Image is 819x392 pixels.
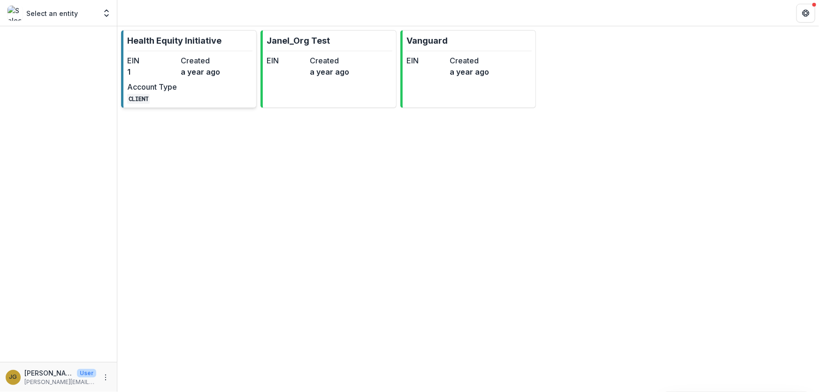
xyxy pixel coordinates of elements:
[260,30,396,108] a: Janel_Org TestEINCreateda year ago
[100,4,113,23] button: Open entity switcher
[310,55,349,66] dt: Created
[8,6,23,21] img: Select an entity
[406,34,448,47] p: Vanguard
[9,374,17,380] div: Jenna Grant
[24,368,73,378] p: [PERSON_NAME]
[181,66,230,77] dd: a year ago
[267,55,306,66] dt: EIN
[450,55,489,66] dt: Created
[127,66,177,77] dd: 1
[127,34,222,47] p: Health Equity Initiative
[24,378,96,386] p: [PERSON_NAME][EMAIL_ADDRESS][PERSON_NAME][DATE][DOMAIN_NAME]
[181,55,230,66] dt: Created
[127,94,150,104] code: CLIENT
[310,66,349,77] dd: a year ago
[26,8,78,18] p: Select an entity
[100,372,111,383] button: More
[267,34,330,47] p: Janel_Org Test
[450,66,489,77] dd: a year ago
[77,369,96,377] p: User
[796,4,815,23] button: Get Help
[406,55,446,66] dt: EIN
[400,30,536,108] a: VanguardEINCreateda year ago
[121,30,257,108] a: Health Equity InitiativeEIN1Createda year agoAccount TypeCLIENT
[127,55,177,66] dt: EIN
[127,81,177,92] dt: Account Type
